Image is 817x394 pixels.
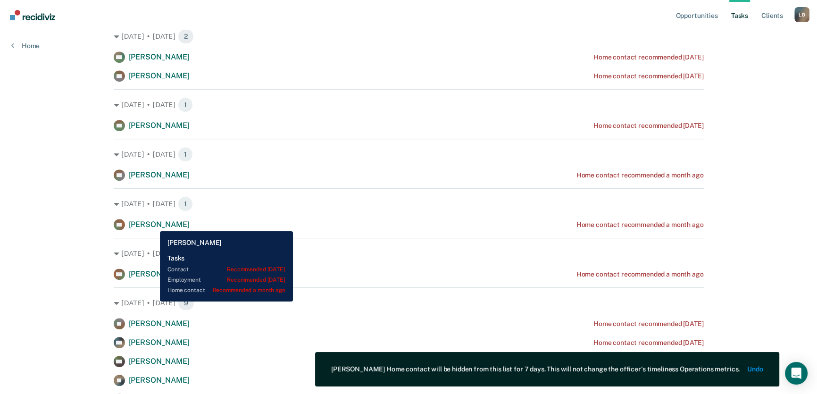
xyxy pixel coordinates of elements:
div: Home contact recommended a month ago [576,221,704,229]
div: Home contact recommended [DATE] [593,53,704,61]
div: [DATE] • [DATE] [114,246,704,261]
span: [PERSON_NAME] [129,319,190,328]
div: [DATE] • [DATE] [114,196,704,211]
div: Home contact recommended [DATE] [593,320,704,328]
img: Recidiviz [10,10,55,20]
span: [PERSON_NAME] [129,357,190,366]
div: Home contact recommended [DATE] [593,339,704,347]
span: 1 [178,196,193,211]
span: 2 [178,29,194,44]
div: Open Intercom Messenger [785,362,808,385]
div: [PERSON_NAME] Home contact will be hidden from this list for 7 days. This will not change the off... [331,365,740,373]
div: Home contact recommended [DATE] [593,122,704,130]
span: [PERSON_NAME] [129,269,190,278]
button: Profile dropdown button [794,7,809,22]
span: [PERSON_NAME] [129,71,190,80]
span: [PERSON_NAME] [129,170,190,179]
div: Home contact recommended a month ago [576,171,704,179]
a: Home [11,42,40,50]
div: Home contact recommended [DATE] [593,72,704,80]
div: [DATE] • [DATE] [114,97,704,112]
span: [PERSON_NAME] [129,121,190,130]
div: [DATE] • [DATE] [114,29,704,44]
div: Home contact recommended a month ago [576,270,704,278]
span: [PERSON_NAME] [129,220,190,229]
span: 1 [178,97,193,112]
div: L B [794,7,809,22]
div: [DATE] • [DATE] [114,295,704,310]
div: [DATE] • [DATE] [114,147,704,162]
span: [PERSON_NAME] [129,52,190,61]
span: 1 [178,147,193,162]
span: [PERSON_NAME] [129,376,190,385]
span: 9 [178,295,194,310]
span: 1 [178,246,193,261]
button: Undo [748,365,763,373]
span: [PERSON_NAME] [129,338,190,347]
